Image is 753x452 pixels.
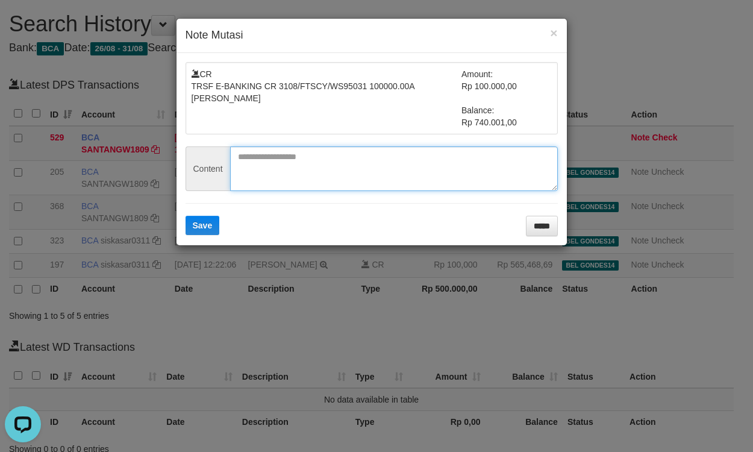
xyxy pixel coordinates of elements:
[186,216,220,235] button: Save
[192,68,462,128] td: CR TRSF E-BANKING CR 3108/FTSCY/WS95031 100000.00A [PERSON_NAME]
[461,68,552,128] td: Amount: Rp 100.000,00 Balance: Rp 740.001,00
[550,27,557,39] button: ×
[193,221,213,230] span: Save
[186,28,558,43] h4: Note Mutasi
[5,5,41,41] button: Open LiveChat chat widget
[186,146,230,191] span: Content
